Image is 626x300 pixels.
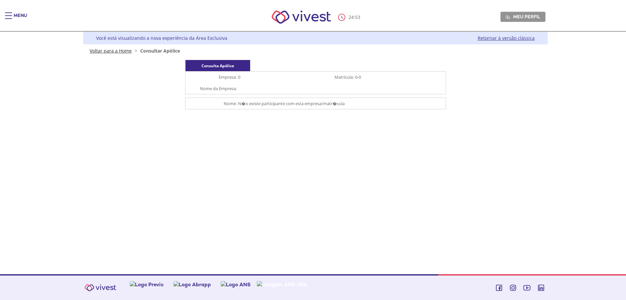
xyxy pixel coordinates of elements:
span: Meu perfil [513,14,540,20]
img: Logo Previc [130,281,164,288]
td: 0 [237,71,303,83]
img: Logo Abrapp [173,281,211,288]
div: : [338,14,362,21]
span: 24 [349,14,354,20]
img: Meu perfil [505,15,510,20]
img: Logo ANS [221,281,251,288]
img: Imagem ANS-SIG [257,281,307,288]
td: Empresa: [185,71,237,83]
td: 0-0 [354,71,446,83]
img: Vivest [264,3,338,31]
td: Nome da Empresa: [185,83,237,94]
div: Vivest [78,32,548,274]
td: N�o existe participante com esta empresa/matr�cula [237,98,446,109]
section: FunCESP - Participante Consulta Apólice [122,60,509,116]
a: Retornar à versão clássica [478,35,535,41]
td: Nome: [185,98,237,109]
span: > [133,48,139,54]
td: Matrícula: [303,71,355,83]
img: Vivest [81,280,120,295]
span: 53 [355,14,360,20]
a: Meu perfil [500,12,545,22]
span: Consultar Apólice [140,48,180,54]
div: Você está visualizando a nova experiência da Área Exclusiva [96,35,227,41]
a: Voltar para a Home [90,48,132,54]
div: Consulta Apólice [185,60,250,71]
div: Menu [14,12,27,25]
